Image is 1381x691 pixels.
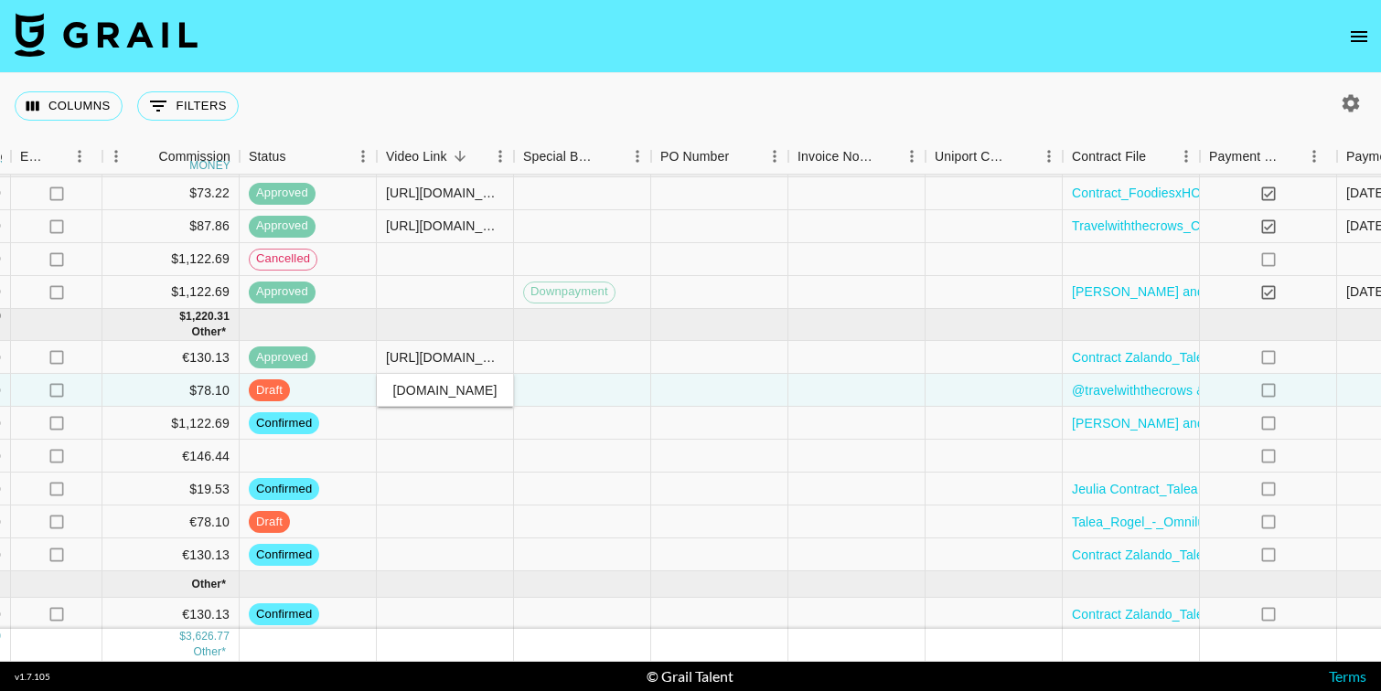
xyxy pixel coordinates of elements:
[624,143,651,170] button: Menu
[761,143,788,170] button: Menu
[249,606,319,623] span: confirmed
[598,144,624,169] button: Sort
[249,349,316,367] span: approved
[1010,144,1035,169] button: Sort
[20,139,46,175] div: Expenses: Remove Commission?
[191,325,226,338] span: € 484.81
[240,139,377,175] div: Status
[898,143,926,170] button: Menu
[137,91,239,121] button: Show filters
[102,243,240,276] div: $1,122.69
[102,210,240,243] div: $87.86
[386,139,447,175] div: Video Link
[1200,139,1337,175] div: Payment Sent
[179,309,186,324] div: $
[514,139,651,175] div: Special Booking Type
[191,578,226,590] span: € 130.13
[249,185,316,202] span: approved
[102,538,240,571] div: €130.13
[523,139,598,175] div: Special Booking Type
[102,440,240,473] div: €146.44
[660,139,729,175] div: PO Number
[377,139,514,175] div: Video Link
[102,374,240,407] div: $78.10
[249,415,319,432] span: confirmed
[1146,144,1172,169] button: Sort
[349,143,377,170] button: Menu
[1341,18,1377,55] button: open drawer
[189,160,230,171] div: money
[1329,667,1366,685] a: Terms
[1072,546,1344,564] a: Contract Zalando_Talea [PERSON_NAME].pdf
[1072,184,1289,202] a: Contract_FoodiesxHOTO_Signed.pdf
[1035,143,1063,170] button: Menu
[447,144,473,169] button: Sort
[651,139,788,175] div: PO Number
[102,143,130,170] button: Menu
[249,547,319,564] span: confirmed
[15,91,123,121] button: Select columns
[179,630,186,645] div: $
[102,505,240,538] div: €78.10
[1072,348,1344,367] a: Contract Zalando_Talea [PERSON_NAME].pdf
[788,139,926,175] div: Invoice Notes
[1072,513,1285,531] a: Talea_Rogel_-_Omnilux_2 Kopie.pdf
[102,177,240,210] div: $73.22
[102,341,240,374] div: €130.13
[249,382,290,399] span: draft
[102,598,240,631] div: €130.13
[286,144,312,169] button: Sort
[102,407,240,440] div: $1,122.69
[1209,139,1280,175] div: Payment Sent
[386,184,504,202] div: https://www.instagram.com/reel/DOLakDSCho3/?utm_source=ig_web_copy_link&igsh=OXRrdDl6Y2FzZTJh
[66,143,93,170] button: Menu
[1072,217,1337,235] a: Travelwiththecrows_Clic Eyewear_[DATE].pdf
[386,348,504,367] div: https://www.instagram.com/p/DPONR8RiMl3/
[250,250,316,268] span: cancelled
[524,283,615,301] span: Downpayment
[1172,143,1200,170] button: Menu
[249,218,316,235] span: approved
[1301,143,1328,170] button: Menu
[935,139,1010,175] div: Uniport Contact Email
[11,139,102,175] div: Expenses: Remove Commission?
[249,481,319,498] span: confirmed
[1280,144,1306,169] button: Sort
[386,217,504,235] div: https://www.instagram.com/reel/DOBaCRFgBob/?utm_source=ig_web_copy_link&igsh=MXJ3cXp6b214dzFveg==
[102,276,240,309] div: $1,122.69
[1072,480,1257,498] a: Jeulia Contract_Talea Kopie.pdf
[729,144,755,169] button: Sort
[1072,139,1146,175] div: Contract File
[158,139,230,175] div: Commission
[926,139,1063,175] div: Uniport Contact Email
[133,144,158,169] button: Sort
[798,139,872,175] div: Invoice Notes
[1063,139,1200,175] div: Contract File
[249,283,316,301] span: approved
[872,144,898,169] button: Sort
[102,473,240,505] div: $19.53
[1072,605,1344,623] a: Contract Zalando_Talea [PERSON_NAME].pdf
[15,671,50,683] div: v 1.7.105
[249,514,290,531] span: draft
[647,667,733,686] div: © Grail Talent
[186,630,230,645] div: 3,626.77
[15,13,198,57] img: Grail Talent
[193,646,226,659] span: € 614.94
[186,309,230,324] div: 1,220.31
[249,139,286,175] div: Status
[46,144,71,169] button: Sort
[487,143,514,170] button: Menu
